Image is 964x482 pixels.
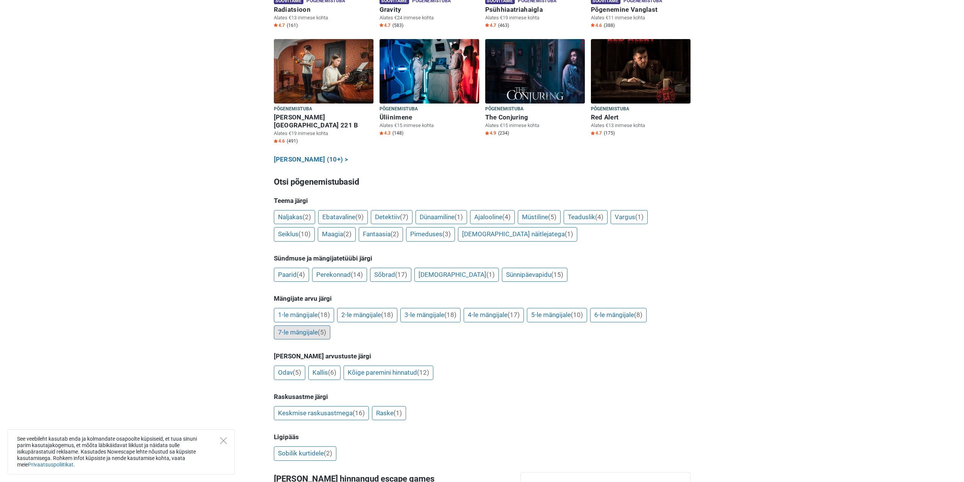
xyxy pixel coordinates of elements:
img: Red Alert [591,39,691,104]
a: Raske(1) [372,406,406,421]
span: 4.7 [380,22,391,28]
a: Perekonnad(14) [312,268,367,282]
h5: Raskusastme järgi [274,393,691,400]
span: 4.6 [591,22,602,28]
span: (2) [391,230,399,238]
span: (12) [417,369,429,376]
img: Star [591,131,595,135]
div: See veebileht kasutab enda ja kolmandate osapoolte küpsiseid, et tuua sinuni parim kasutajakogemu... [8,429,235,474]
img: Star [485,131,489,135]
span: (583) [392,22,403,28]
span: (1) [455,213,463,221]
a: Red Alert Põgenemistuba Red Alert Alates €13 inimese kohta Star4.7 (175) [591,39,691,138]
a: 7-le mängijale(5) [274,325,330,340]
h6: [PERSON_NAME][GEOGRAPHIC_DATA] 221 B [274,113,373,129]
span: (1) [635,213,644,221]
span: (2) [343,230,352,238]
img: Star [274,139,278,143]
span: (18) [444,311,456,319]
span: (4) [502,213,511,221]
a: Odav(5) [274,366,305,380]
span: 4.7 [274,22,285,28]
a: Ebatavaline(9) [318,210,368,225]
a: Maagia(2) [318,227,356,242]
h6: Psühhiaatriahaigla [485,6,585,14]
span: (17) [508,311,520,319]
h5: Ligipääs [274,433,691,441]
a: [DEMOGRAPHIC_DATA](1) [414,268,499,282]
h5: Mängijate arvu järgi [274,295,691,302]
a: [DEMOGRAPHIC_DATA] näitlejatega(1) [458,227,577,242]
span: (15) [551,271,563,278]
img: Star [274,23,278,27]
img: Star [485,23,489,27]
span: (3) [442,230,451,238]
a: Dünaamiline(1) [416,210,467,225]
a: Ajalooline(4) [470,210,515,225]
img: Star [380,23,383,27]
p: Alates €24 inimese kohta [380,14,479,21]
img: The Conjuring [485,39,585,104]
span: (234) [498,130,509,136]
span: (18) [318,311,330,319]
span: Põgenemistuba [274,105,312,113]
span: 4.7 [485,22,496,28]
p: Alates €15 inimese kohta [380,122,479,129]
span: (5) [293,369,301,376]
span: (18) [381,311,393,319]
span: 4.3 [380,130,391,136]
a: Sobilik kurtidele(2) [274,446,336,461]
a: Üliinimene Põgenemistuba Üliinimene Alates €15 inimese kohta Star4.3 (148) [380,39,479,138]
h5: Teema järgi [274,197,691,204]
span: (161) [287,22,298,28]
a: Fantaasia(2) [359,227,403,242]
a: 5-le mängijale(10) [527,308,587,322]
span: (1) [565,230,573,238]
a: 4-le mängijale(17) [464,308,524,322]
a: Privaatsuspoliitikat [28,462,73,468]
h5: Sündmuse ja mängijatetüübi järgi [274,254,691,262]
a: Sünnipäevapidu(15) [502,268,567,282]
span: (16) [353,409,365,417]
button: Close [220,437,227,444]
a: Paarid(4) [274,268,309,282]
span: (17) [395,271,407,278]
a: [PERSON_NAME] (10+) > [274,155,348,165]
a: 6-le mängijale(8) [590,308,647,322]
a: 2-le mängijale(18) [337,308,397,322]
span: (14) [351,271,363,278]
img: Star [380,131,383,135]
span: (491) [287,138,298,144]
span: Põgenemistuba [380,105,418,113]
p: Alates €15 inimese kohta [485,122,585,129]
h6: Üliinimene [380,113,479,121]
span: (388) [604,22,615,28]
a: 1-le mängijale(18) [274,308,334,322]
img: Star [591,23,595,27]
span: (5) [548,213,556,221]
a: Naljakas(2) [274,210,315,225]
span: (1) [486,271,495,278]
span: (9) [355,213,364,221]
a: Detektiiv(7) [371,210,412,225]
a: Keskmise raskusastmega(16) [274,406,369,421]
span: (7) [400,213,408,221]
p: Alates €13 inimese kohta [274,14,373,21]
img: Üliinimene [380,39,479,104]
span: (4) [297,271,305,278]
span: (10) [571,311,583,319]
h6: The Conjuring [485,113,585,121]
span: (175) [604,130,615,136]
a: Sõbrad(17) [370,268,411,282]
h5: [PERSON_NAME] arvustuste järgi [274,352,691,360]
span: (4) [595,213,603,221]
span: Põgenemistuba [485,105,524,113]
a: Kõige paremini hinnatud(12) [344,366,433,380]
span: 4.6 [274,138,285,144]
a: Teaduslik(4) [564,210,608,225]
a: Müstiline(5) [518,210,561,225]
a: Baker Street 221 B Põgenemistuba [PERSON_NAME][GEOGRAPHIC_DATA] 221 B Alates €19 inimese kohta St... [274,39,373,146]
span: (2) [324,449,332,457]
span: (463) [498,22,509,28]
h6: Radiatsioon [274,6,373,14]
